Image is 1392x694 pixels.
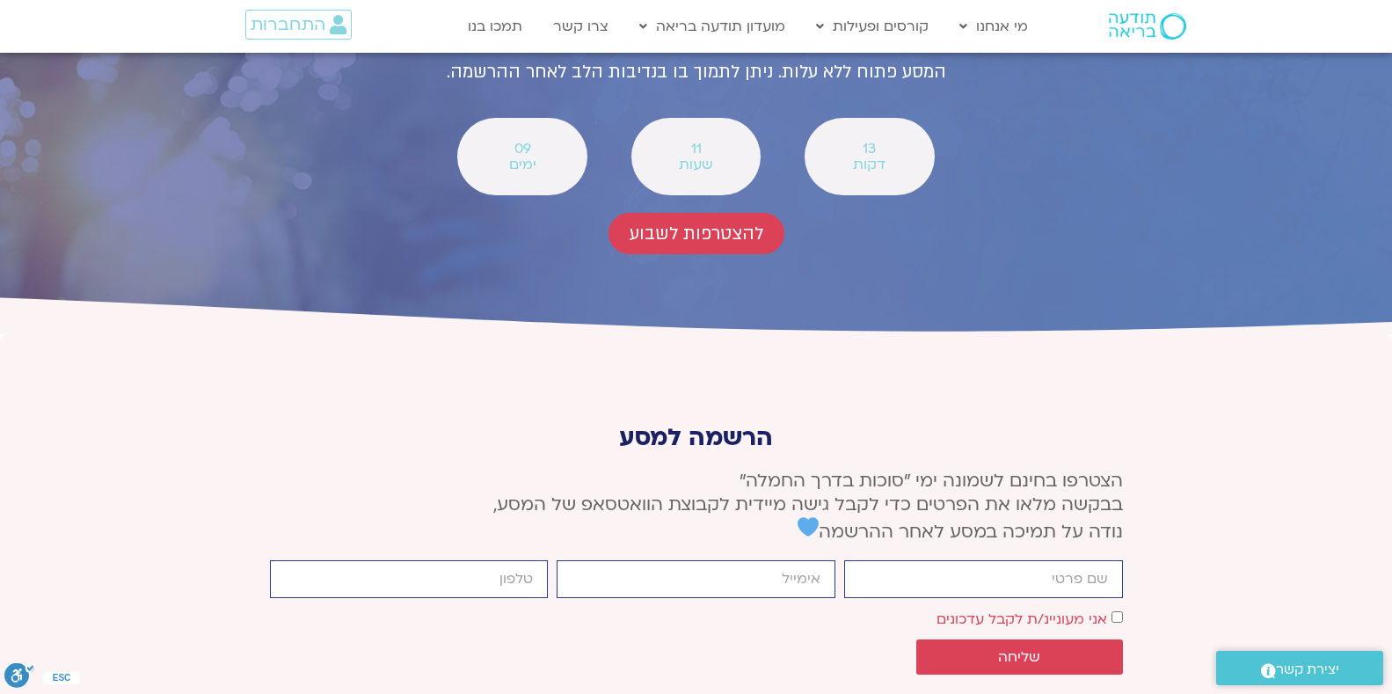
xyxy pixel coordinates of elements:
span: 11 [654,141,738,157]
span: ימים [480,157,564,172]
form: טופס חדש [270,560,1123,683]
span: שעות [654,157,738,172]
span: 13 [827,141,911,157]
label: אני מעוניינ/ת לקבל עדכונים [937,610,1107,629]
a: מועדון תודעה בריאה [630,10,794,43]
span: נודה על תמיכה במסע לאחר ההרשמה [798,520,1123,544]
p: הצטרפו בחינם לשמונה ימי ״סוכות בדרך החמלה״ [270,469,1123,544]
p: המסע פתוח ללא עלות. ניתן לתמוך בו בנדיבות הלב לאחר ההרשמה. [310,57,1083,88]
span: להצטרפות לשבוע [630,223,763,244]
a: יצירת קשר [1216,651,1383,685]
input: מותר להשתמש רק במספרים ותווי טלפון (#, -, *, וכו'). [270,560,549,598]
p: הרשמה למסע [270,424,1123,451]
img: 💙 [798,516,819,537]
input: שם פרטי [844,560,1123,598]
a: להצטרפות לשבוע [609,213,784,254]
a: תמכו בנו [459,10,531,43]
span: שליחה [998,649,1040,665]
span: 09 [480,141,564,157]
span: התחברות [251,15,325,34]
span: דקות [827,157,911,172]
a: התחברות [245,10,352,40]
span: יצירת קשר [1276,658,1339,682]
button: שליחה [916,639,1123,675]
a: מי אנחנו [951,10,1037,43]
a: קורסים ופעילות [807,10,937,43]
span: בבקשה מלאו את הפרטים כדי לקבל גישה מיידית לקבוצת הוואטסאפ של המסע, [493,493,1123,516]
input: אימייל [557,560,835,598]
a: צרו קשר [544,10,617,43]
img: תודעה בריאה [1109,13,1186,40]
